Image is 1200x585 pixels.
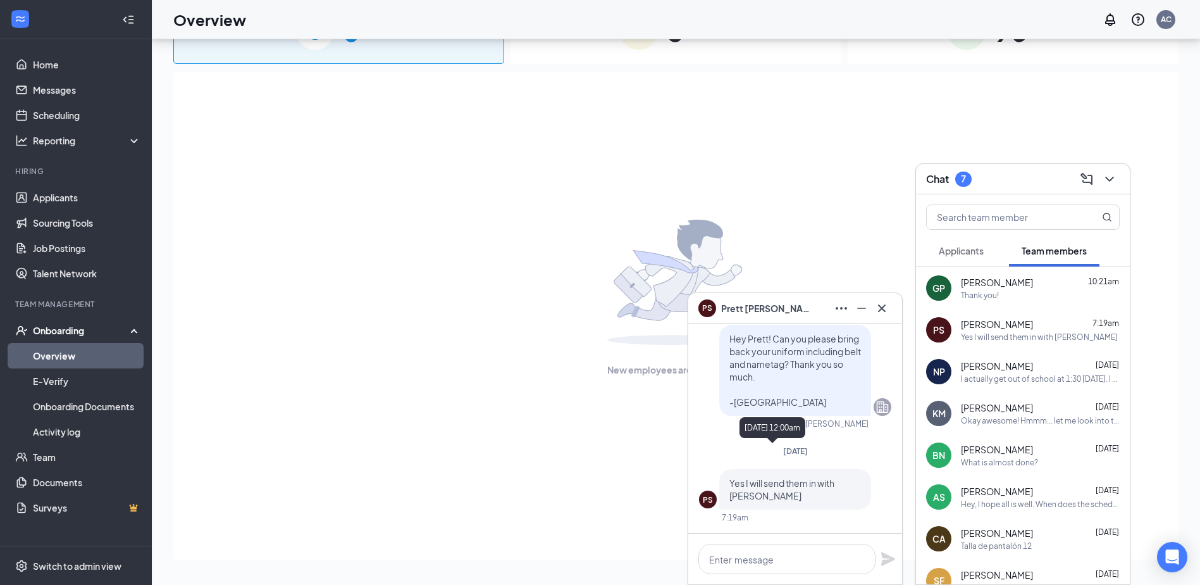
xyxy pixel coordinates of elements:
[33,261,141,286] a: Talent Network
[1102,172,1117,187] svg: ChevronDown
[933,324,944,336] div: PS
[1096,402,1119,412] span: [DATE]
[1022,245,1087,256] span: Team members
[33,394,141,419] a: Onboarding Documents
[875,399,890,415] svg: Company
[1092,318,1119,328] span: 7:19am
[15,299,139,310] div: Team Management
[933,365,945,378] div: NP
[939,245,984,256] span: Applicants
[961,485,1033,498] span: [PERSON_NAME]
[33,324,130,337] div: Onboarding
[722,512,748,523] div: 7:19am
[33,419,141,444] a: Activity log
[961,569,1033,581] span: [PERSON_NAME]
[927,205,1077,229] input: Search team member
[1096,569,1119,579] span: [DATE]
[33,103,141,128] a: Scheduling
[33,134,142,147] div: Reporting
[961,332,1118,343] div: Yes I will send them in with [PERSON_NAME]
[33,185,141,210] a: Applicants
[729,477,834,501] span: Yes I will send them in with [PERSON_NAME]
[926,172,949,186] h3: Chat
[961,360,1033,372] span: [PERSON_NAME]
[15,560,28,572] svg: Settings
[1102,212,1112,222] svg: MagnifyingGlass
[961,173,966,184] div: 7
[961,276,1033,289] span: [PERSON_NAME]
[872,298,892,318] button: Cross
[33,560,121,572] div: Switch to admin view
[33,368,141,394] a: E-Verify
[961,401,1033,414] span: [PERSON_NAME]
[1096,527,1119,537] span: [DATE]
[1096,444,1119,453] span: [DATE]
[1096,486,1119,495] span: [DATE]
[961,541,1032,551] div: Talla de pantalón 12
[932,449,945,462] div: BN
[881,551,896,567] svg: Plane
[932,282,945,294] div: GP
[15,324,28,337] svg: UserCheck
[961,318,1033,330] span: [PERSON_NAME]
[961,499,1120,510] div: Hey, I hope all is well. When does the schedule typically come out? I was wondering what days I w...
[14,13,27,25] svg: WorkstreamLogo
[933,491,945,503] div: AS
[1161,14,1172,25] div: AC
[739,417,805,438] div: [DATE] 12:00am
[961,443,1033,456] span: [PERSON_NAME]
[33,470,141,495] a: Documents
[729,333,861,408] span: Hey Prett! Can you please bring back your uniform including belt and nametag? Thank you so much. ...
[703,494,713,505] div: PS
[33,444,141,470] a: Team
[173,9,246,30] h1: Overview
[1099,169,1120,189] button: ChevronDown
[932,532,946,545] div: CA
[961,290,999,301] div: Thank you!
[834,301,849,316] svg: Ellipses
[33,236,141,261] a: Job Postings
[33,495,141,520] a: SurveysCrown
[961,527,1033,539] span: [PERSON_NAME]
[15,134,28,147] svg: Analysis
[122,13,135,26] svg: Collapse
[15,166,139,177] div: Hiring
[1157,542,1187,572] div: Open Intercom Messenger
[33,210,141,236] a: Sourcing Tools
[831,298,851,318] button: Ellipses
[1130,12,1146,27] svg: QuestionInfo
[961,457,1038,468] div: What is almost done?
[33,52,141,77] a: Home
[1103,12,1118,27] svg: Notifications
[1079,172,1094,187] svg: ComposeMessage
[932,407,946,420] div: KM
[33,343,141,368] a: Overview
[1088,277,1119,286] span: 10:21am
[851,298,872,318] button: Minimize
[1077,169,1097,189] button: ComposeMessage
[801,418,869,429] span: • [PERSON_NAME]
[1096,360,1119,370] span: [DATE]
[783,446,808,456] span: [DATE]
[721,301,810,315] span: Prett [PERSON_NAME]
[607,363,745,377] span: New employees are on their way
[961,374,1120,384] div: I actually get out of school at 1:30 [DATE]. I can be there at 2:30.
[961,415,1120,426] div: Okay awesome! Hmmm... let me look into that.
[854,301,869,316] svg: Minimize
[874,301,889,316] svg: Cross
[33,77,141,103] a: Messages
